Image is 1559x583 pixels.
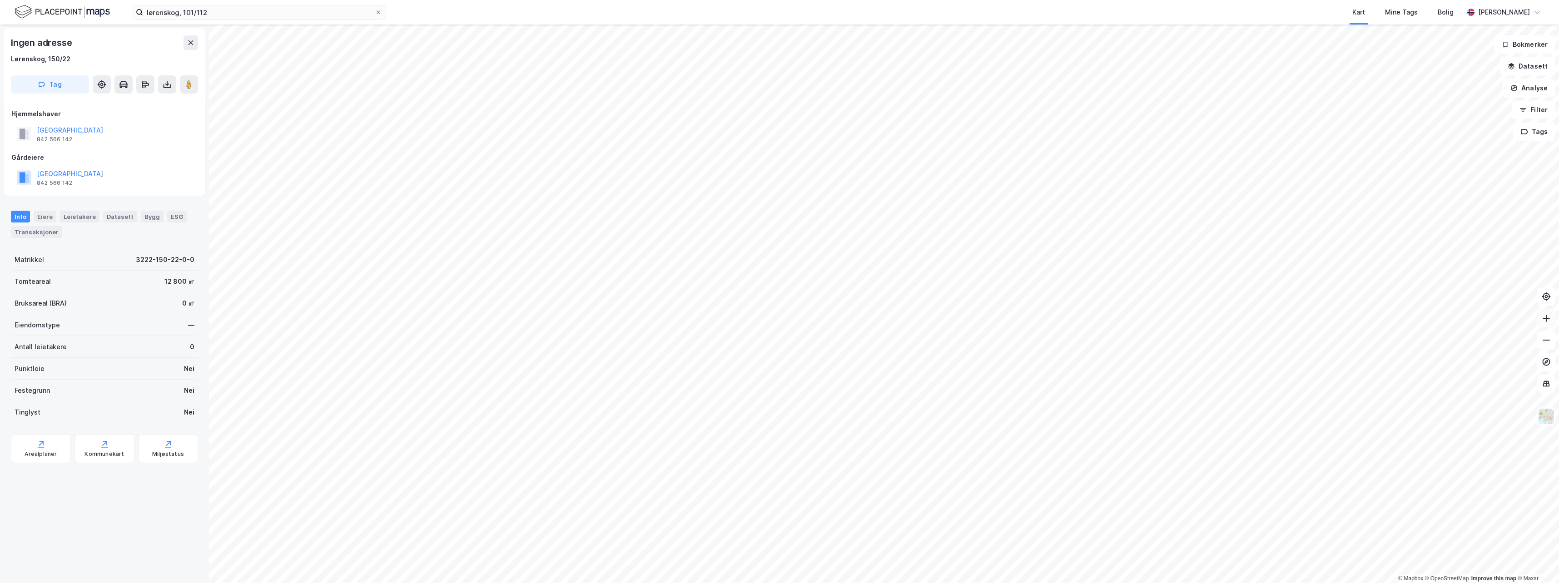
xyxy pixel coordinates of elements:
[152,450,184,458] div: Miljøstatus
[1514,539,1559,583] div: Kontrollprogram for chat
[1494,35,1555,54] button: Bokmerker
[184,385,194,396] div: Nei
[1513,123,1555,141] button: Tags
[25,450,57,458] div: Arealplaner
[190,341,194,352] div: 0
[15,320,60,331] div: Eiendomstype
[184,363,194,374] div: Nei
[11,35,74,50] div: Ingen adresse
[103,211,137,222] div: Datasett
[1398,575,1423,582] a: Mapbox
[15,276,51,287] div: Tomteareal
[37,136,72,143] div: 842 566 142
[11,54,70,64] div: Lørenskog, 150/22
[11,109,198,119] div: Hjemmelshaver
[164,276,194,287] div: 12 800 ㎡
[11,226,62,238] div: Transaksjoner
[15,363,45,374] div: Punktleie
[1503,79,1555,97] button: Analyse
[1538,408,1555,425] img: Z
[188,320,194,331] div: —
[136,254,194,265] div: 3222-150-22-0-0
[15,298,67,309] div: Bruksareal (BRA)
[141,211,164,222] div: Bygg
[1438,7,1454,18] div: Bolig
[143,5,375,19] input: Søk på adresse, matrikkel, gårdeiere, leietakere eller personer
[184,407,194,418] div: Nei
[11,211,30,222] div: Info
[1425,575,1469,582] a: OpenStreetMap
[1500,57,1555,75] button: Datasett
[167,211,187,222] div: ESG
[1385,7,1418,18] div: Mine Tags
[15,254,44,265] div: Matrikkel
[15,407,40,418] div: Tinglyst
[182,298,194,309] div: 0 ㎡
[34,211,56,222] div: Eiere
[15,341,67,352] div: Antall leietakere
[11,152,198,163] div: Gårdeiere
[11,75,89,94] button: Tag
[1512,101,1555,119] button: Filter
[1514,539,1559,583] iframe: Chat Widget
[1352,7,1365,18] div: Kart
[37,179,72,187] div: 842 566 142
[1478,7,1530,18] div: [PERSON_NAME]
[84,450,124,458] div: Kommunekart
[60,211,99,222] div: Leietakere
[15,385,50,396] div: Festegrunn
[15,4,110,20] img: logo.f888ab2527a4732fd821a326f86c7f29.svg
[1471,575,1516,582] a: Improve this map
